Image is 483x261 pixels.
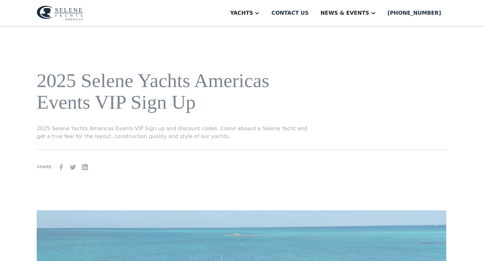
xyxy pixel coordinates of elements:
img: Linkedin [81,163,89,171]
div: SHARE [37,164,51,170]
p: 2025 Selene Yachts Americas Events VIP Sign up and discount codes. Come aboard a Selene Yacht and... [37,125,309,140]
img: facebook [57,163,65,171]
div: Yachts [230,9,253,17]
div: [PHONE_NUMBER] [388,9,441,17]
h1: 2025 Selene Yachts Americas Events VIP Sign Up [37,70,309,113]
img: Twitter [69,163,77,171]
img: logo [37,6,83,21]
div: News & EVENTS [320,9,369,17]
div: Contact us [271,9,309,17]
